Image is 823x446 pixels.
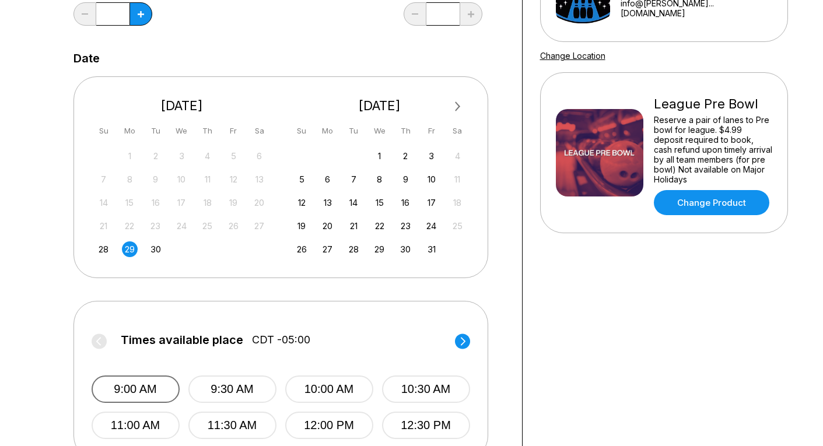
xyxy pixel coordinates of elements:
button: 11:30 AM [188,412,276,439]
div: Choose Wednesday, October 15th, 2025 [372,195,387,210]
div: Not available Sunday, September 14th, 2025 [96,195,111,210]
div: Not available Wednesday, September 10th, 2025 [174,171,190,187]
div: Choose Friday, October 17th, 2025 [423,195,439,210]
div: Choose Tuesday, October 21st, 2025 [346,218,362,234]
div: Not available Tuesday, September 9th, 2025 [148,171,163,187]
div: Fr [226,123,241,139]
div: Reserve a pair of lanes to Pre bowl for league. $4.99 deposit required to book, cash refund upon ... [654,115,772,184]
button: 10:00 AM [285,375,373,403]
div: Not available Sunday, September 21st, 2025 [96,218,111,234]
div: Choose Monday, October 27th, 2025 [320,241,335,257]
div: Choose Friday, October 10th, 2025 [423,171,439,187]
div: Not available Wednesday, September 3rd, 2025 [174,148,190,164]
img: League Pre Bowl [556,109,643,196]
div: Sa [450,123,465,139]
div: Tu [148,123,163,139]
a: Change Product [654,190,769,215]
div: Choose Sunday, September 28th, 2025 [96,241,111,257]
div: Not available Saturday, September 6th, 2025 [251,148,267,164]
a: Change Location [540,51,605,61]
div: Sa [251,123,267,139]
div: Choose Thursday, October 9th, 2025 [398,171,414,187]
div: League Pre Bowl [654,96,772,112]
div: Not available Friday, September 5th, 2025 [226,148,241,164]
div: Not available Saturday, October 25th, 2025 [450,218,465,234]
div: Choose Friday, October 24th, 2025 [423,218,439,234]
div: Choose Monday, October 20th, 2025 [320,218,335,234]
div: Su [96,123,111,139]
div: Fr [423,123,439,139]
div: Choose Wednesday, October 22nd, 2025 [372,218,387,234]
div: Choose Thursday, October 16th, 2025 [398,195,414,210]
div: Not available Friday, September 26th, 2025 [226,218,241,234]
div: Choose Friday, October 31st, 2025 [423,241,439,257]
button: 12:30 PM [382,412,470,439]
button: 10:30 AM [382,375,470,403]
div: Choose Sunday, October 12th, 2025 [294,195,310,210]
div: Not available Tuesday, September 16th, 2025 [148,195,163,210]
div: [DATE] [289,98,470,114]
div: Not available Thursday, September 18th, 2025 [199,195,215,210]
button: Next Month [449,97,467,116]
span: CDT -05:00 [252,333,310,346]
div: Not available Monday, September 22nd, 2025 [122,218,138,234]
button: 9:30 AM [188,375,276,403]
div: Not available Saturday, October 4th, 2025 [450,148,465,164]
span: Times available place [121,333,243,346]
div: Not available Tuesday, September 23rd, 2025 [148,218,163,234]
div: Choose Monday, October 6th, 2025 [320,171,335,187]
div: Not available Friday, September 19th, 2025 [226,195,241,210]
div: Not available Sunday, September 7th, 2025 [96,171,111,187]
div: Not available Thursday, September 4th, 2025 [199,148,215,164]
div: Choose Sunday, October 19th, 2025 [294,218,310,234]
div: Choose Friday, October 3rd, 2025 [423,148,439,164]
div: Tu [346,123,362,139]
div: Choose Sunday, October 26th, 2025 [294,241,310,257]
div: Not available Saturday, October 18th, 2025 [450,195,465,210]
div: Choose Tuesday, October 28th, 2025 [346,241,362,257]
div: Choose Tuesday, September 30th, 2025 [148,241,163,257]
div: Not available Saturday, September 13th, 2025 [251,171,267,187]
label: Date [73,52,100,65]
div: Choose Monday, October 13th, 2025 [320,195,335,210]
div: Choose Tuesday, October 14th, 2025 [346,195,362,210]
div: Not available Saturday, October 11th, 2025 [450,171,465,187]
div: month 2025-09 [94,147,269,257]
div: Choose Wednesday, October 1st, 2025 [372,148,387,164]
div: Mo [122,123,138,139]
div: Choose Monday, September 29th, 2025 [122,241,138,257]
div: Not available Tuesday, September 2nd, 2025 [148,148,163,164]
div: Not available Thursday, September 25th, 2025 [199,218,215,234]
div: Choose Tuesday, October 7th, 2025 [346,171,362,187]
div: Mo [320,123,335,139]
div: Choose Wednesday, October 8th, 2025 [372,171,387,187]
button: 9:00 AM [92,375,180,403]
div: We [372,123,387,139]
div: Not available Monday, September 15th, 2025 [122,195,138,210]
div: Choose Thursday, October 2nd, 2025 [398,148,414,164]
div: Th [199,123,215,139]
div: Choose Thursday, October 30th, 2025 [398,241,414,257]
div: Not available Wednesday, September 17th, 2025 [174,195,190,210]
button: 12:00 PM [285,412,373,439]
button: 11:00 AM [92,412,180,439]
div: Choose Thursday, October 23rd, 2025 [398,218,414,234]
div: month 2025-10 [292,147,467,257]
div: Choose Sunday, October 5th, 2025 [294,171,310,187]
div: Not available Friday, September 12th, 2025 [226,171,241,187]
div: Not available Thursday, September 11th, 2025 [199,171,215,187]
div: [DATE] [92,98,272,114]
div: Not available Wednesday, September 24th, 2025 [174,218,190,234]
div: Not available Monday, September 1st, 2025 [122,148,138,164]
div: Not available Saturday, September 27th, 2025 [251,218,267,234]
div: Su [294,123,310,139]
div: We [174,123,190,139]
div: Th [398,123,414,139]
div: Choose Wednesday, October 29th, 2025 [372,241,387,257]
div: Not available Saturday, September 20th, 2025 [251,195,267,210]
div: Not available Monday, September 8th, 2025 [122,171,138,187]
